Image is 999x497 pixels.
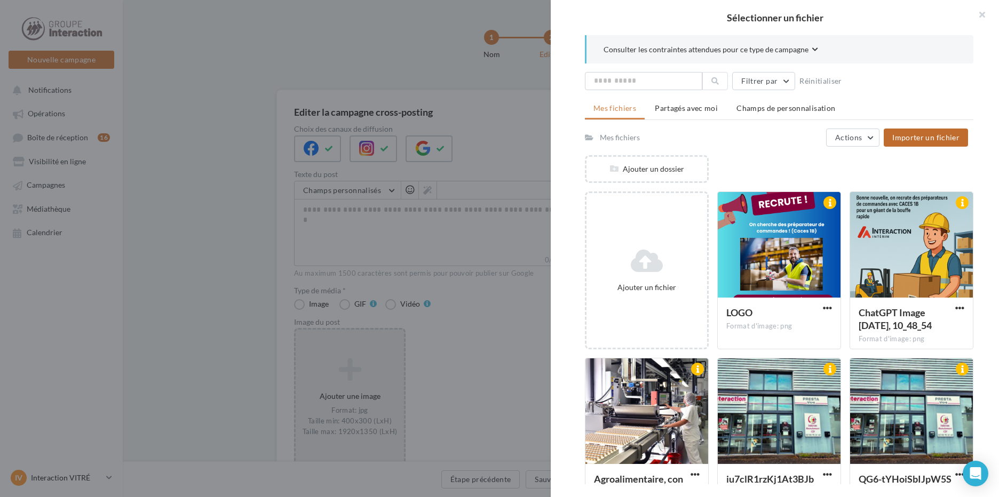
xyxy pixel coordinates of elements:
span: Importer un fichier [892,133,960,142]
span: Consulter les contraintes attendues pour ce type de campagne [604,44,808,55]
button: Filtrer par [732,72,795,90]
div: Format d'image: png [726,322,832,331]
div: Ajouter un fichier [591,282,703,293]
span: ChatGPT Image 11 août 2025, 10_48_54 [859,307,932,331]
span: LOGO [726,307,752,318]
span: Actions [835,133,862,142]
button: Consulter les contraintes attendues pour ce type de campagne [604,44,818,57]
div: Ajouter un dossier [586,164,707,174]
h2: Sélectionner un fichier [568,13,982,22]
div: Open Intercom Messenger [963,461,988,486]
span: Partagés avec moi [655,103,718,113]
div: Format d'image: png [859,334,964,344]
button: Réinitialiser [795,75,846,87]
div: Mes fichiers [600,132,640,143]
button: Importer un fichier [884,129,968,147]
span: Mes fichiers [593,103,636,113]
span: Champs de personnalisation [736,103,835,113]
button: Actions [826,129,879,147]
